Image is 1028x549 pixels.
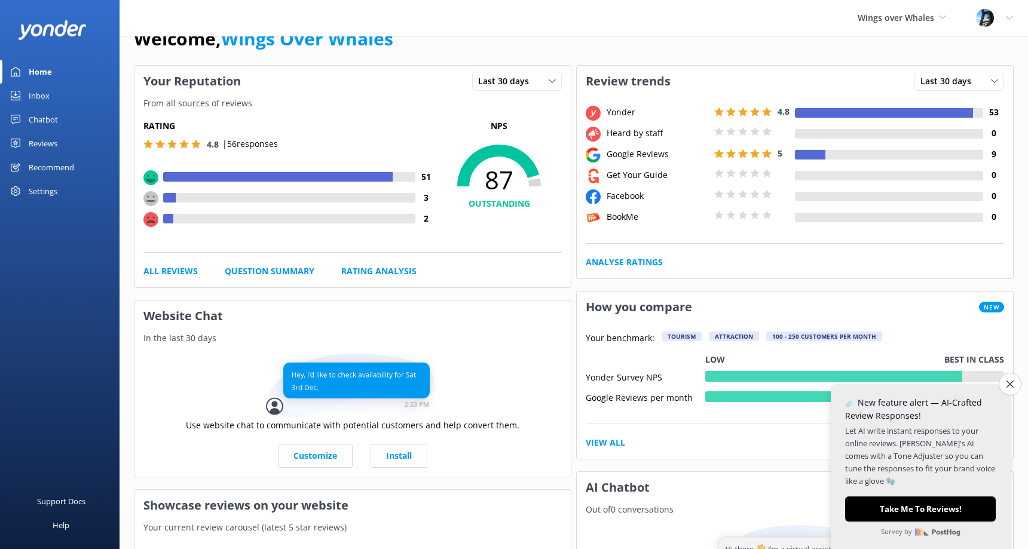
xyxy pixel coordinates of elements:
[29,155,74,179] div: Recommend
[944,353,1004,366] p: Best in class
[29,131,57,155] div: Reviews
[53,513,69,537] div: Help
[586,391,705,402] div: Google Reviews per month
[18,20,87,40] img: yonder-white-logo.png
[29,179,57,203] div: Settings
[983,148,1004,161] h4: 9
[858,12,934,23] span: Wings over Whales
[134,521,571,534] p: Your current review carousel (latest 5 star reviews)
[662,332,702,341] div: Tourism
[225,265,314,278] a: Question Summary
[436,165,562,195] span: 87
[278,444,353,468] a: Customize
[134,97,571,110] p: From all sources of reviews
[266,354,439,419] img: conversation...
[586,436,625,449] a: View All
[709,332,759,341] div: Attraction
[705,353,725,366] p: Low
[134,332,571,345] p: In the last 30 days
[221,26,393,51] a: Wings Over Whales
[143,119,436,133] h5: Rating
[29,84,50,108] div: Inbox
[134,490,571,521] h3: Showcase reviews on your website
[143,265,198,278] a: All Reviews
[983,127,1004,140] h4: 0
[415,191,436,204] h4: 3
[436,197,562,210] h4: OUTSTANDING
[604,168,711,182] div: Get Your Guide
[222,137,278,151] p: | 56 responses
[604,106,711,119] div: Yonder
[766,332,882,341] div: 100 - 250 customers per month
[134,24,393,53] h1: Welcome,
[478,75,536,88] span: Last 30 days
[586,371,705,382] div: Yonder Survey NPS
[436,119,562,133] p: NPS
[577,503,1013,516] p: Out of 0 conversations
[604,210,711,223] div: BookMe
[186,419,519,432] p: Use website chat to communicate with potential customers and help convert them.
[604,127,711,140] div: Heard by staff
[577,292,701,323] h3: How you compare
[415,212,436,225] h4: 2
[586,256,663,269] a: Analyse Ratings
[37,489,85,513] div: Support Docs
[134,300,571,332] h3: Website Chat
[983,168,1004,182] h4: 0
[415,170,436,183] h4: 51
[920,75,978,88] span: Last 30 days
[29,60,52,84] div: Home
[976,9,994,27] img: 145-1635463833.jpg
[604,148,711,161] div: Google Reviews
[586,332,654,346] p: Your benchmark:
[983,189,1004,203] h4: 0
[778,148,782,159] span: 5
[134,66,250,97] h3: Your Reputation
[979,302,1004,312] span: New
[778,106,790,117] span: 4.8
[577,472,659,503] h3: AI Chatbot
[371,444,427,468] a: Install
[983,106,1004,119] h4: 53
[207,139,219,150] span: 4.8
[983,210,1004,223] h4: 0
[577,66,680,97] h3: Review trends
[29,108,58,131] div: Chatbot
[341,265,417,278] a: Rating Analysis
[604,189,711,203] div: Facebook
